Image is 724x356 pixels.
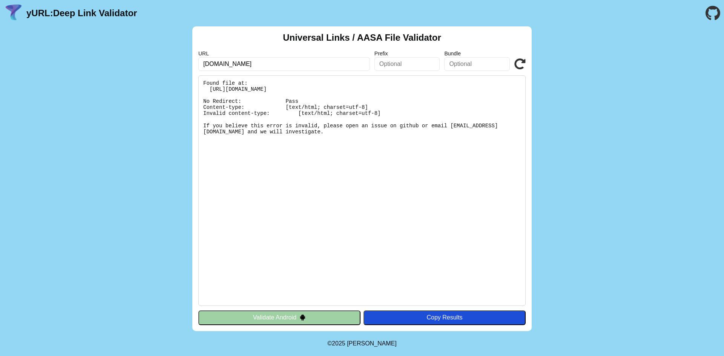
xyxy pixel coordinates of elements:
[198,57,370,71] input: Required
[444,50,510,57] label: Bundle
[374,50,440,57] label: Prefix
[444,57,510,71] input: Optional
[198,310,360,325] button: Validate Android
[374,57,440,71] input: Optional
[364,310,526,325] button: Copy Results
[347,340,397,347] a: Michael Ibragimchayev's Personal Site
[198,50,370,57] label: URL
[283,32,441,43] h2: Universal Links / AASA File Validator
[299,314,306,321] img: droidIcon.svg
[332,340,345,347] span: 2025
[26,8,137,18] a: yURL:Deep Link Validator
[198,75,526,306] pre: Found file at: [URL][DOMAIN_NAME] No Redirect: Pass Content-type: [text/html; charset=utf-8] Inva...
[4,3,23,23] img: yURL Logo
[367,314,522,321] div: Copy Results
[327,331,396,356] footer: ©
